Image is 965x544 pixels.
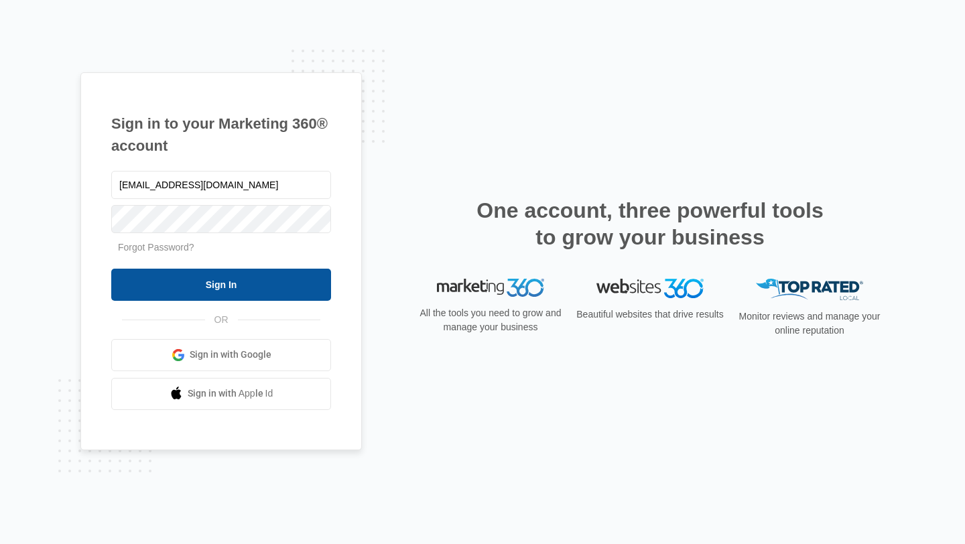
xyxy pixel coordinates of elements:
a: Sign in with Google [111,339,331,371]
p: All the tools you need to grow and manage your business [415,306,566,334]
span: OR [205,313,238,327]
img: Marketing 360 [437,279,544,297]
span: Sign in with Google [190,348,271,362]
span: Sign in with Apple Id [188,387,273,401]
img: Websites 360 [596,279,704,298]
img: Top Rated Local [756,279,863,301]
p: Beautiful websites that drive results [575,308,725,322]
input: Sign In [111,269,331,301]
a: Sign in with Apple Id [111,378,331,410]
h1: Sign in to your Marketing 360® account [111,113,331,157]
p: Monitor reviews and manage your online reputation [734,310,885,338]
input: Email [111,171,331,199]
a: Forgot Password? [118,242,194,253]
h2: One account, three powerful tools to grow your business [472,197,828,251]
